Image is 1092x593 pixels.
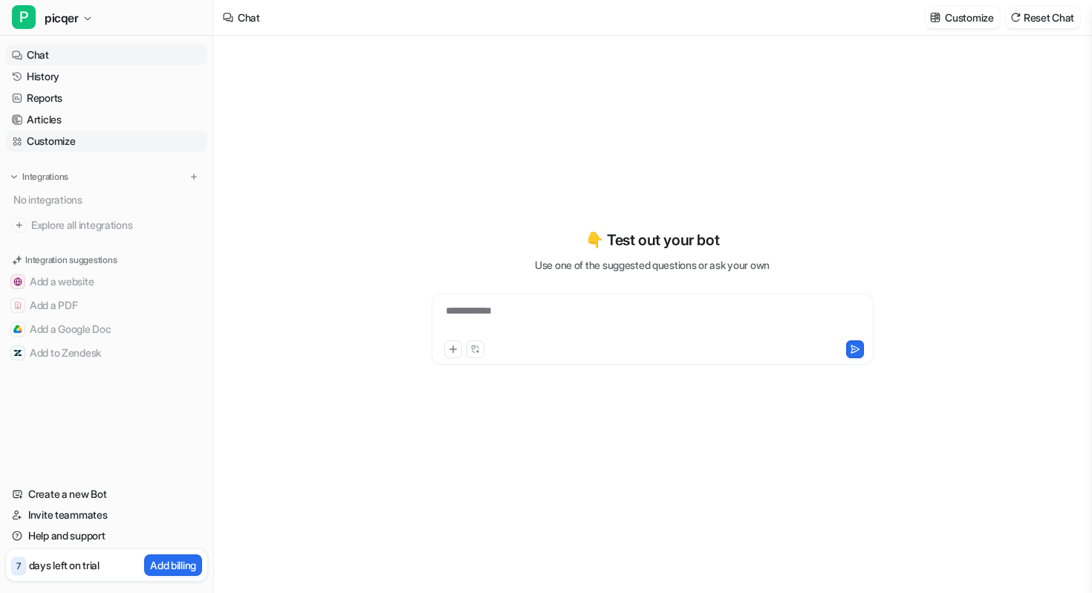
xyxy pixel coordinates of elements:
[6,109,207,130] a: Articles
[930,12,940,23] img: customize
[6,525,207,546] a: Help and support
[6,341,207,365] button: Add to ZendeskAdd to Zendesk
[6,317,207,341] button: Add a Google DocAdd a Google Doc
[6,88,207,108] a: Reports
[926,7,999,28] button: Customize
[6,505,207,525] a: Invite teammates
[1010,12,1021,23] img: reset
[6,294,207,317] button: Add a PDFAdd a PDF
[189,172,199,182] img: menu_add.svg
[22,171,68,183] p: Integrations
[13,277,22,286] img: Add a website
[6,169,73,184] button: Integrations
[13,325,22,334] img: Add a Google Doc
[6,131,207,152] a: Customize
[13,349,22,357] img: Add to Zendesk
[535,257,770,273] p: Use one of the suggested questions or ask your own
[585,229,719,251] p: 👇 Test out your bot
[238,10,260,25] div: Chat
[9,187,207,212] div: No integrations
[6,66,207,87] a: History
[150,557,196,573] p: Add billing
[13,301,22,310] img: Add a PDF
[29,557,100,573] p: days left on trial
[1006,7,1080,28] button: Reset Chat
[25,253,117,267] p: Integration suggestions
[6,45,207,65] a: Chat
[12,218,27,233] img: explore all integrations
[945,10,993,25] p: Customize
[9,172,19,182] img: expand menu
[45,7,79,28] span: picqer
[6,484,207,505] a: Create a new Bot
[6,215,207,236] a: Explore all integrations
[12,5,36,29] span: P
[6,270,207,294] button: Add a websiteAdd a website
[16,560,21,573] p: 7
[144,554,202,576] button: Add billing
[31,213,201,237] span: Explore all integrations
